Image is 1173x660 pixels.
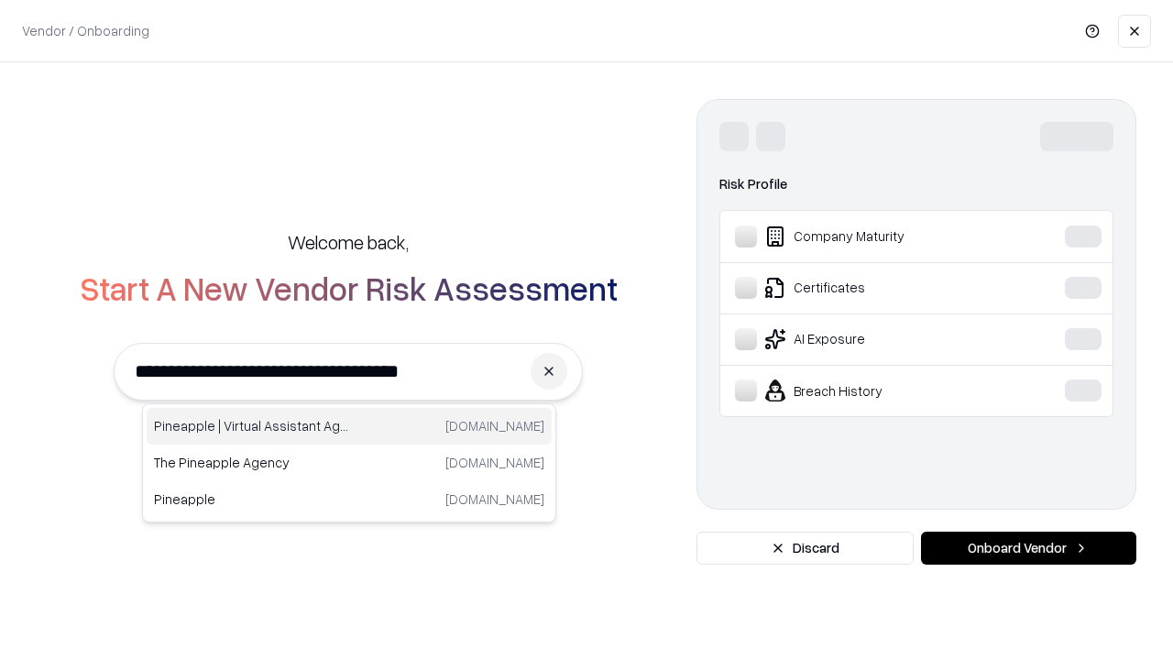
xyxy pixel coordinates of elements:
div: AI Exposure [735,328,1009,350]
div: Company Maturity [735,225,1009,247]
div: Certificates [735,277,1009,299]
p: [DOMAIN_NAME] [445,416,544,435]
p: The Pineapple Agency [154,453,349,472]
p: Pineapple [154,489,349,509]
div: Suggestions [142,403,556,522]
p: Vendor / Onboarding [22,21,149,40]
p: [DOMAIN_NAME] [445,489,544,509]
p: [DOMAIN_NAME] [445,453,544,472]
p: Pineapple | Virtual Assistant Agency [154,416,349,435]
button: Onboard Vendor [921,532,1136,565]
h2: Start A New Vendor Risk Assessment [80,269,618,306]
button: Discard [696,532,914,565]
div: Breach History [735,379,1009,401]
div: Risk Profile [719,173,1113,195]
h5: Welcome back, [288,229,409,255]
